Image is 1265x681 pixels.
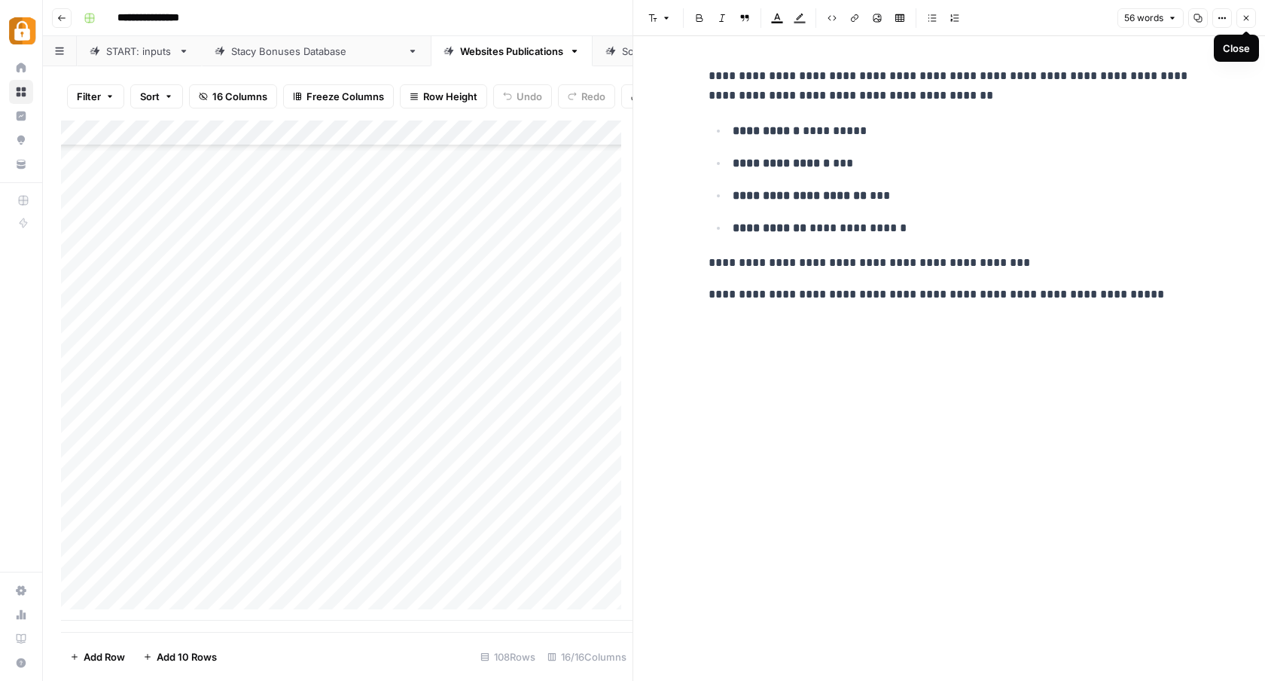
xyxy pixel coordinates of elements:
span: Add Row [84,649,125,664]
div: Close [1223,41,1250,56]
a: Settings [9,579,33,603]
a: Browse [9,80,33,104]
a: Your Data [9,152,33,176]
span: Redo [581,89,605,104]
div: [PERSON_NAME] Bonuses Database [231,44,401,59]
div: Social media publications [622,44,740,59]
span: 56 words [1124,11,1163,25]
span: Row Height [423,89,477,104]
a: Opportunities [9,128,33,152]
span: Sort [140,89,160,104]
button: Undo [493,84,552,108]
button: 16 Columns [189,84,277,108]
span: Freeze Columns [306,89,384,104]
button: Help + Support [9,651,33,675]
a: Usage [9,603,33,627]
span: Filter [77,89,101,104]
div: 16/16 Columns [541,645,632,669]
span: Undo [517,89,542,104]
button: Row Height [400,84,487,108]
button: 56 words [1117,8,1184,28]
button: Freeze Columns [283,84,394,108]
div: Websites Publications [460,44,563,59]
button: Filter [67,84,124,108]
img: Adzz Logo [9,17,36,44]
span: 16 Columns [212,89,267,104]
a: [PERSON_NAME] Bonuses Database [202,36,431,66]
div: 108 Rows [474,645,541,669]
button: Redo [558,84,615,108]
a: Home [9,56,33,80]
a: Websites Publications [431,36,593,66]
a: START: inputs [77,36,202,66]
button: Workspace: Adzz [9,12,33,50]
button: Sort [130,84,183,108]
span: Add 10 Rows [157,649,217,664]
button: Add Row [61,645,134,669]
div: START: inputs [106,44,172,59]
a: Social media publications [593,36,770,66]
a: Learning Hub [9,627,33,651]
a: Insights [9,104,33,128]
button: Add 10 Rows [134,645,226,669]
